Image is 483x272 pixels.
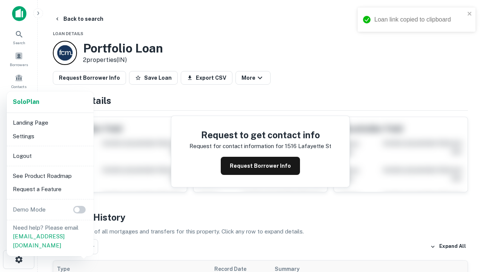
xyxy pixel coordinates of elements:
[10,116,91,130] li: Landing Page
[10,130,91,143] li: Settings
[10,205,49,214] p: Demo Mode
[374,15,465,24] div: Loan link copied to clipboard
[445,187,483,224] iframe: Chat Widget
[10,182,91,196] li: Request a Feature
[467,11,472,18] button: close
[10,149,91,163] li: Logout
[13,233,65,249] a: [EMAIL_ADDRESS][DOMAIN_NAME]
[13,97,39,107] a: SoloPlan
[10,169,91,183] li: See Product Roadmap
[13,98,39,105] strong: Solo Plan
[13,223,88,250] p: Need help? Please email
